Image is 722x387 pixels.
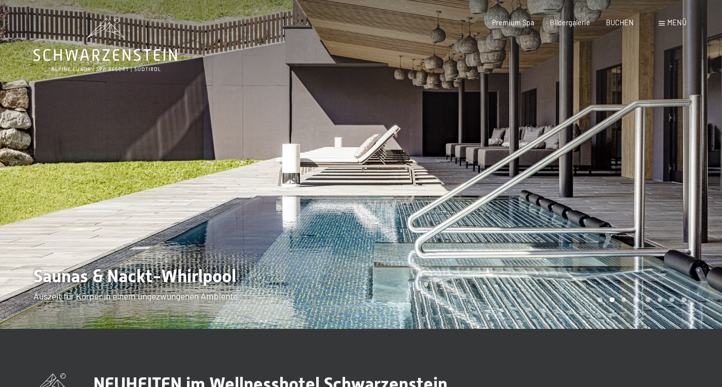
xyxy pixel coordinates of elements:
div: Carousel Page 1 [597,297,602,303]
a: Bildergalerie [550,18,590,27]
div: Carousel Page 2 (Current Slide) [610,297,615,303]
div: Carousel Page 7 [669,297,674,303]
div: Carousel Page 3 [622,297,627,303]
div: Carousel Page 4 [633,297,638,303]
a: BUCHEN [606,18,634,27]
div: Carousel Page 6 [658,297,663,303]
div: Carousel Page 5 [645,297,651,303]
div: Carousel Pagination [594,297,686,303]
span: Menü [667,18,687,27]
div: Carousel Page 8 [681,297,687,303]
a: Premium Spa [492,18,534,27]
